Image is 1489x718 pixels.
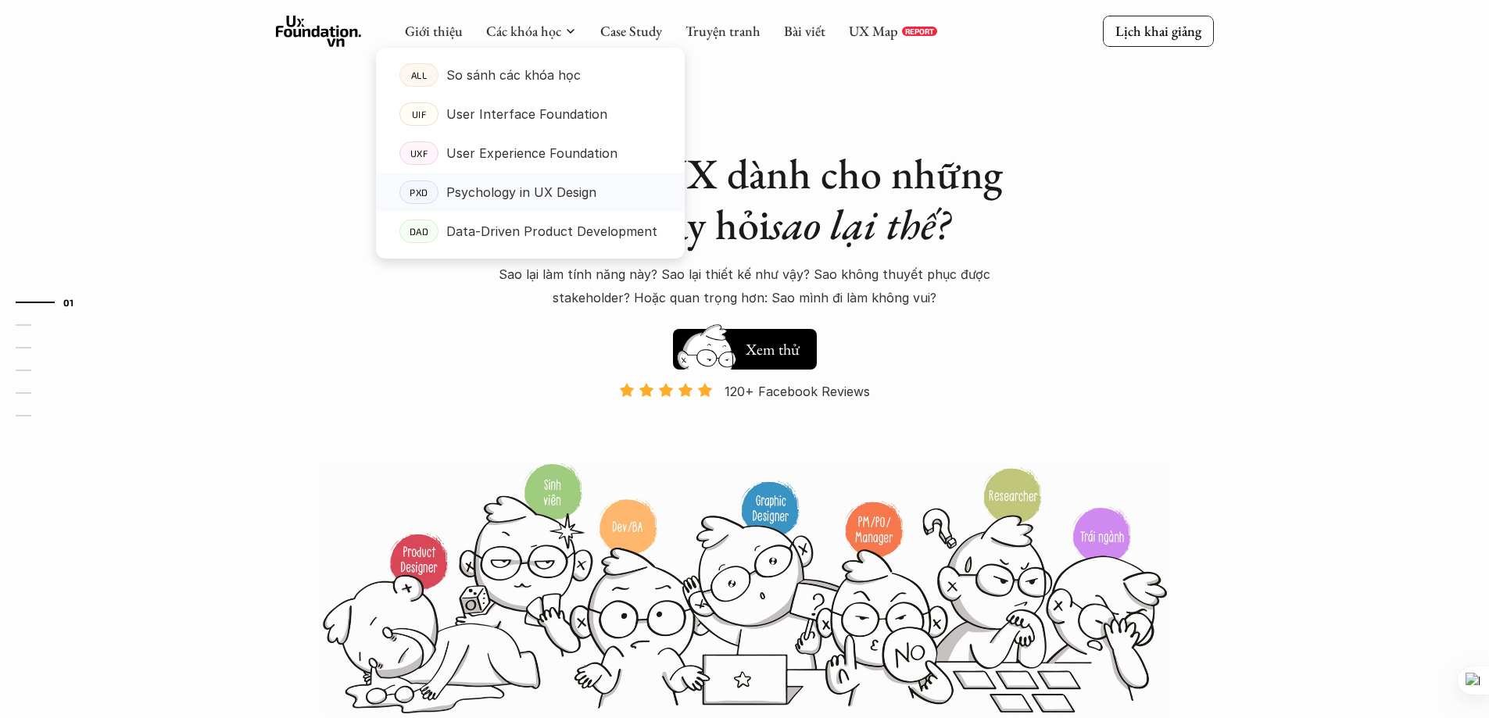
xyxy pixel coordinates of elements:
h1: Khóa học UX dành cho những người hay hỏi [471,148,1018,250]
em: sao lại thế? [770,197,950,252]
a: 01 [16,293,90,312]
a: 120+ Facebook Reviews [606,382,884,461]
p: Lịch khai giảng [1115,22,1201,40]
a: Xem thử [673,321,817,370]
p: REPORT [905,27,934,36]
p: PXD [410,187,428,198]
a: Truyện tranh [685,22,761,40]
h5: Xem thử [743,338,801,360]
a: Lịch khai giảng [1103,16,1214,46]
p: Psychology in UX Design [446,180,596,204]
p: DAD [409,226,428,237]
p: UIF [411,109,426,120]
p: User Interface Foundation [446,102,607,126]
p: User Experience Foundation [446,141,617,165]
p: Sao lại làm tính năng này? Sao lại thiết kế như vậy? Sao không thuyết phục được stakeholder? Hoặc... [471,263,1018,310]
p: UXF [410,148,428,159]
a: DADData-Driven Product Development [376,212,685,251]
p: Data-Driven Product Development [446,220,657,243]
a: UIFUser Interface Foundation [376,95,685,134]
a: ALLSo sánh các khóa học [376,55,685,95]
p: 120+ Facebook Reviews [725,380,870,403]
a: Giới thiệu [405,22,463,40]
p: ALL [410,70,427,80]
a: Các khóa học [486,22,561,40]
a: Case Study [600,22,662,40]
a: Bài viết [784,22,825,40]
a: PXDPsychology in UX Design [376,173,685,212]
a: UX Map [849,22,898,40]
p: So sánh các khóa học [446,63,581,87]
a: UXFUser Experience Foundation [376,134,685,173]
strong: 01 [63,297,74,308]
